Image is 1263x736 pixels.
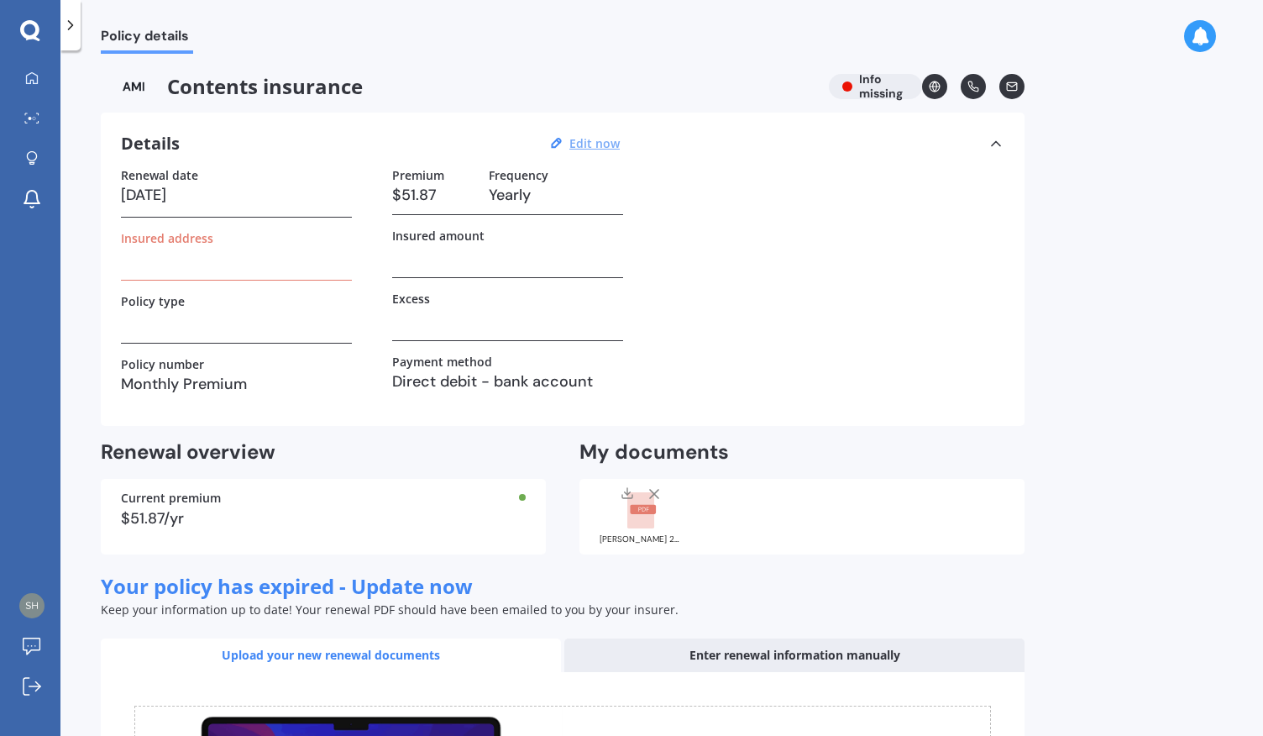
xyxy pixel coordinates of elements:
h3: $51.87 [392,182,475,208]
div: Stephen Higgins 20141876.pdf [600,535,684,544]
div: Current premium [121,492,526,504]
h3: Yearly [489,182,623,208]
span: Policy details [101,28,193,50]
img: 2e2eac760d24859b994f5198407c3995 [19,593,45,618]
label: Renewal date [121,168,198,182]
label: Payment method [392,355,492,369]
div: $51.87/yr [121,511,526,526]
div: Enter renewal information manually [564,639,1025,672]
span: Your policy has expired - Update now [101,572,473,600]
h2: Renewal overview [101,439,546,465]
h3: Monthly Premium [121,371,352,397]
h2: My documents [579,439,729,465]
label: Insured amount [392,229,485,243]
h3: Details [121,133,180,155]
img: AMI-text-1.webp [101,74,167,99]
button: Edit now [564,136,625,151]
h3: [DATE] [121,182,352,208]
span: Keep your information up to date! Your renewal PDF should have been emailed to you by your insurer. [101,602,679,618]
label: Policy type [121,294,185,308]
label: Insured address [121,231,213,245]
u: Edit now [569,135,620,151]
label: Policy number [121,357,204,371]
h3: Direct debit - bank account [392,369,623,394]
label: Premium [392,168,444,182]
label: Frequency [489,168,548,182]
label: Excess [392,292,430,306]
div: Upload your new renewal documents [101,639,561,672]
span: Contents insurance [101,74,815,99]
